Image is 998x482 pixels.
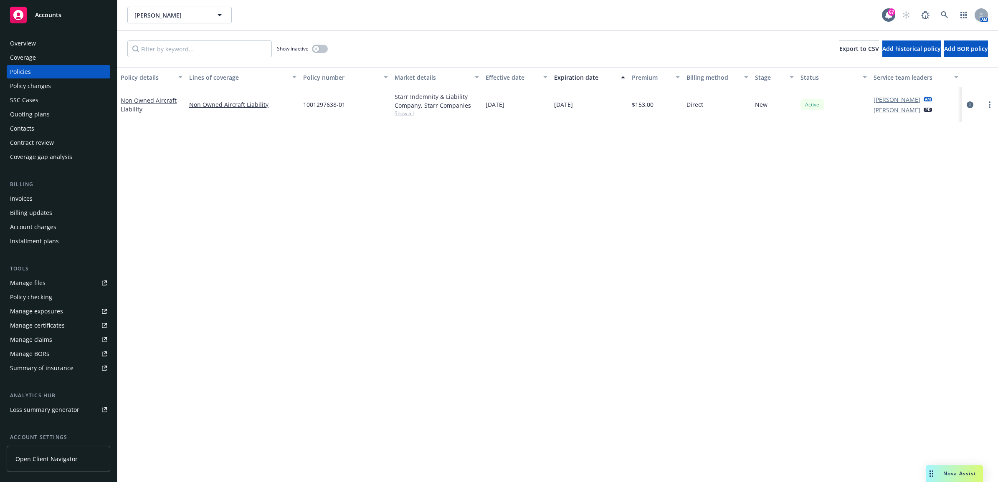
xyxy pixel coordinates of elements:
[7,206,110,220] a: Billing updates
[10,347,49,361] div: Manage BORs
[10,79,51,93] div: Policy changes
[127,7,232,23] button: [PERSON_NAME]
[117,67,186,87] button: Policy details
[10,403,79,416] div: Loss summary generator
[395,73,470,82] div: Market details
[632,100,654,109] span: $153.00
[7,108,110,121] a: Quoting plans
[944,45,988,53] span: Add BOR policy
[277,45,309,52] span: Show inactive
[7,136,110,149] a: Contract review
[944,40,988,57] button: Add BOR policy
[7,276,110,290] a: Manage files
[839,45,879,53] span: Export to CSV
[10,276,46,290] div: Manage files
[628,67,683,87] button: Premium
[7,192,110,205] a: Invoices
[121,73,173,82] div: Policy details
[10,290,52,304] div: Policy checking
[7,51,110,64] a: Coverage
[898,7,914,23] a: Start snowing
[303,73,379,82] div: Policy number
[926,465,983,482] button: Nova Assist
[686,100,703,109] span: Direct
[554,100,573,109] span: [DATE]
[752,67,797,87] button: Stage
[10,150,72,164] div: Coverage gap analysis
[395,92,479,110] div: Starr Indemnity & Liability Company, Starr Companies
[35,12,61,18] span: Accounts
[797,67,870,87] button: Status
[10,65,31,78] div: Policies
[7,37,110,50] a: Overview
[7,433,110,442] div: Account settings
[10,235,59,248] div: Installment plans
[870,67,962,87] button: Service team leaders
[7,3,110,27] a: Accounts
[10,333,52,346] div: Manage claims
[10,122,34,135] div: Contacts
[10,305,63,318] div: Manage exposures
[554,73,616,82] div: Expiration date
[10,51,36,64] div: Coverage
[985,100,995,110] a: more
[965,100,975,110] a: circleInformation
[7,403,110,416] a: Loss summary generator
[7,122,110,135] a: Contacts
[10,108,50,121] div: Quoting plans
[632,73,671,82] div: Premium
[10,319,65,332] div: Manage certificates
[551,67,628,87] button: Expiration date
[189,73,287,82] div: Lines of coverage
[800,73,858,82] div: Status
[10,206,52,220] div: Billing updates
[15,454,78,463] span: Open Client Navigator
[10,220,56,234] div: Account charges
[943,470,976,477] span: Nova Assist
[395,110,479,117] span: Show all
[882,40,941,57] button: Add historical policy
[486,100,504,109] span: [DATE]
[936,7,953,23] a: Search
[7,220,110,234] a: Account charges
[186,67,300,87] button: Lines of coverage
[134,11,207,20] span: [PERSON_NAME]
[7,333,110,346] a: Manage claims
[882,45,941,53] span: Add historical policy
[7,305,110,318] a: Manage exposures
[874,95,920,104] a: [PERSON_NAME]
[7,180,110,189] div: Billing
[300,67,391,87] button: Policy number
[7,93,110,107] a: SSC Cases
[7,235,110,248] a: Installment plans
[189,100,296,109] a: Non Owned Aircraft Liability
[7,79,110,93] a: Policy changes
[303,100,345,109] span: 1001297638-01
[7,347,110,361] a: Manage BORs
[482,67,551,87] button: Effective date
[121,96,177,113] a: Non Owned Aircraft Liability
[7,361,110,375] a: Summary of insurance
[486,73,538,82] div: Effective date
[874,106,920,114] a: [PERSON_NAME]
[10,136,54,149] div: Contract review
[10,192,33,205] div: Invoices
[755,100,767,109] span: New
[955,7,972,23] a: Switch app
[755,73,785,82] div: Stage
[10,361,73,375] div: Summary of insurance
[874,73,949,82] div: Service team leaders
[7,319,110,332] a: Manage certificates
[7,290,110,304] a: Policy checking
[7,65,110,78] a: Policies
[127,40,272,57] input: Filter by keyword...
[804,101,821,109] span: Active
[888,8,895,16] div: 67
[917,7,934,23] a: Report a Bug
[683,67,752,87] button: Billing method
[7,391,110,400] div: Analytics hub
[686,73,739,82] div: Billing method
[7,265,110,273] div: Tools
[10,93,38,107] div: SSC Cases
